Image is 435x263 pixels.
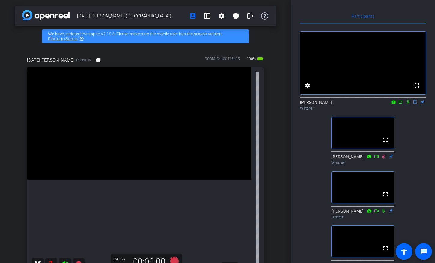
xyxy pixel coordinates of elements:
mat-icon: settings [304,82,311,89]
span: 100% [246,54,257,64]
a: Platform Status [48,36,78,41]
div: We have updated the app to v2.15.0. Please make sure the mobile user has the newest version. [42,29,249,43]
mat-icon: account_box [189,12,196,20]
mat-icon: settings [218,12,225,20]
mat-icon: info [232,12,240,20]
mat-icon: fullscreen [382,245,389,252]
mat-icon: grid_on [204,12,211,20]
div: [PERSON_NAME] [300,99,426,111]
div: Watcher [300,106,426,111]
mat-icon: info [95,57,101,63]
span: iPhone 16 [76,58,91,62]
div: ROOM ID: 430476415 [205,56,240,65]
span: [DATE][PERSON_NAME] ([GEOGRAPHIC_DATA]) [77,10,186,22]
mat-icon: fullscreen [382,136,389,144]
img: app-logo [22,10,70,20]
div: [PERSON_NAME] [331,208,394,220]
mat-icon: fullscreen [413,82,421,89]
mat-icon: highlight_off [79,36,84,41]
mat-icon: battery_std [257,55,264,62]
div: [PERSON_NAME] [331,154,394,165]
div: Watcher [331,160,394,165]
mat-icon: logout [247,12,254,20]
mat-icon: message [420,248,427,255]
mat-icon: accessibility [400,248,408,255]
span: FPS [118,257,125,261]
div: Director [331,214,394,220]
span: Participants [352,14,374,18]
mat-icon: fullscreen [382,191,389,198]
mat-icon: flip [412,99,419,104]
span: [DATE][PERSON_NAME] [27,57,74,63]
div: 24 [114,257,129,261]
